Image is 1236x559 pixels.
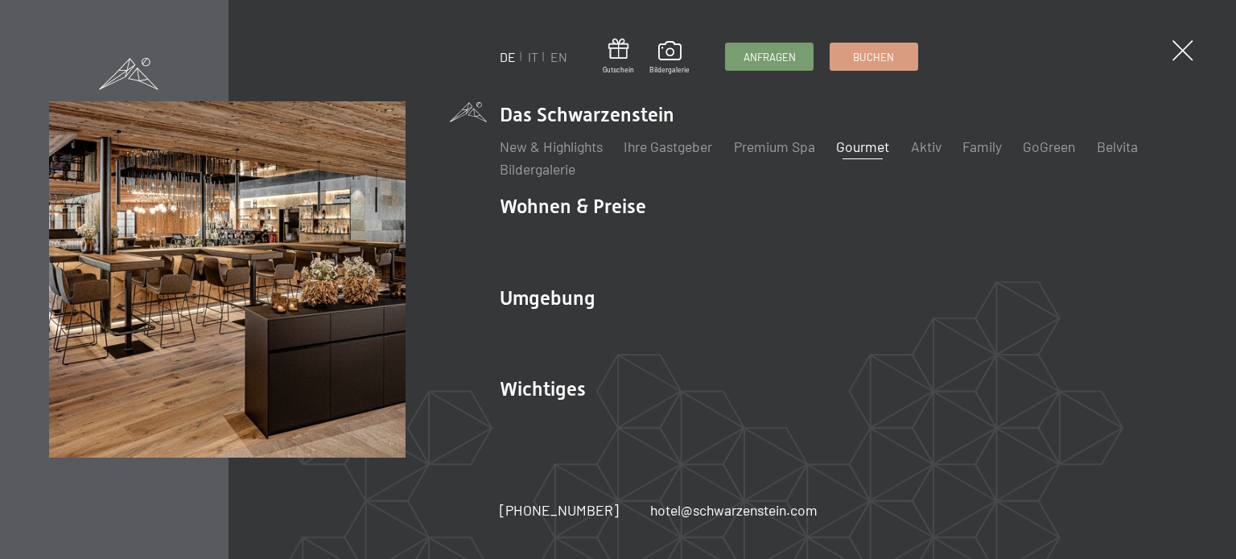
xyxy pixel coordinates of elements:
[830,43,917,70] a: Buchen
[603,39,634,75] a: Gutschein
[500,501,619,519] span: [PHONE_NUMBER]
[500,49,516,64] a: DE
[853,50,894,64] span: Buchen
[962,138,1002,155] a: Family
[734,138,815,155] a: Premium Spa
[528,49,538,64] a: IT
[603,65,634,75] span: Gutschein
[624,138,712,155] a: Ihre Gastgeber
[836,138,889,155] a: Gourmet
[500,138,603,155] a: New & Highlights
[550,49,567,64] a: EN
[500,500,619,520] a: [PHONE_NUMBER]
[744,50,796,64] span: Anfragen
[1023,138,1075,155] a: GoGreen
[911,138,941,155] a: Aktiv
[649,41,690,75] a: Bildergalerie
[726,43,813,70] a: Anfragen
[1097,138,1138,155] a: Belvita
[649,65,690,75] span: Bildergalerie
[650,500,818,520] a: hotel@schwarzenstein.com
[500,160,575,178] a: Bildergalerie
